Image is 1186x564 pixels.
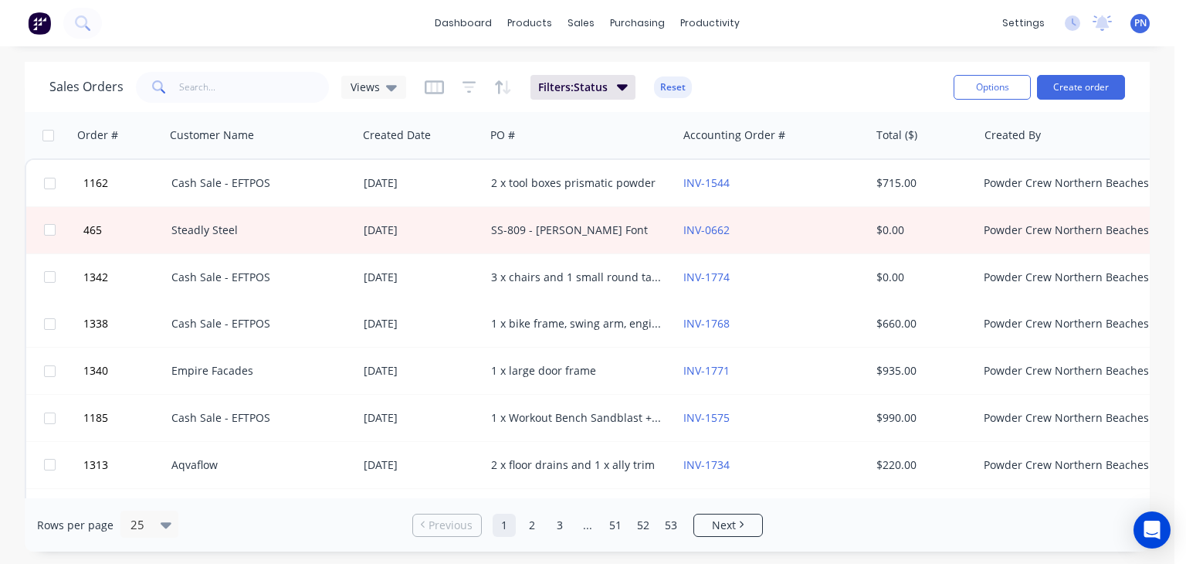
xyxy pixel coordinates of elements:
div: $715.00 [876,175,967,191]
div: 1 x bike frame, swing arm, engine mounts and tray [491,316,662,331]
div: 1 x Workout Bench Sandblast + Powder Coat gloss WHITE [491,410,662,426]
a: INV-1575 [683,410,730,425]
div: $990.00 [876,410,967,426]
span: Rows per page [37,518,114,533]
div: Powder Crew Northern Beaches [984,363,1155,379]
div: $660.00 [876,316,967,331]
div: Powder Crew Northern Beaches [984,457,1155,473]
div: [DATE] [364,363,479,379]
a: INV-1774 [683,270,730,284]
a: Page 52 [632,514,655,537]
div: productivity [673,12,747,35]
a: Next page [694,518,762,533]
a: INV-1734 [683,457,730,472]
button: 465 [79,207,171,253]
ul: Pagination [406,514,769,537]
button: 1342 [79,254,171,301]
div: purchasing [602,12,673,35]
span: 465 [83,223,102,238]
span: 1162 [83,175,108,191]
div: Created By [984,127,1041,143]
button: Create order [1037,75,1125,100]
div: $220.00 [876,457,967,473]
div: Steadly Steel [171,223,343,238]
a: Page 1 is your current page [493,514,516,537]
div: [DATE] [364,223,479,238]
div: [DATE] [364,316,479,331]
div: Order # [77,127,118,143]
div: Empire Facades [171,363,343,379]
div: Aqvaflow [171,457,343,473]
a: Page 53 [659,514,683,537]
a: Page 2 [520,514,544,537]
div: Customer Name [170,127,254,143]
a: Page 51 [604,514,627,537]
input: Search... [179,72,330,103]
span: Filters: Status [538,80,608,95]
span: 1342 [83,270,108,285]
div: 3 x chairs and 1 small round table with legs and big table top [491,270,662,285]
button: 1336 [79,489,171,535]
span: 1338 [83,316,108,331]
div: Open Intercom Messenger [1133,511,1171,549]
div: 2 x floor drains and 1 x ally trim [491,457,662,473]
span: 1340 [83,363,108,379]
a: INV-1768 [683,316,730,331]
div: Cash Sale - EFTPOS [171,270,343,285]
button: Filters:Status [530,75,635,100]
a: INV-0662 [683,223,730,237]
button: 1185 [79,395,171,441]
div: $0.00 [876,270,967,285]
button: Options [954,75,1031,100]
span: Views [351,79,380,95]
a: Previous page [413,518,481,533]
div: Total ($) [876,127,917,143]
div: sales [560,12,602,35]
div: [DATE] [364,175,479,191]
div: [DATE] [364,410,479,426]
div: settings [995,12,1052,35]
a: Jump forward [576,514,599,537]
h1: Sales Orders [49,80,124,94]
div: Cash Sale - EFTPOS [171,175,343,191]
div: Powder Crew Northern Beaches [984,410,1155,426]
span: 1185 [83,410,108,426]
button: 1340 [79,348,171,394]
span: Next [712,518,736,533]
div: PO # [490,127,515,143]
div: products [500,12,560,35]
button: 1313 [79,442,171,488]
div: Powder Crew Northern Beaches [984,270,1155,285]
div: Accounting Order # [683,127,785,143]
button: 1338 [79,301,171,347]
span: PN [1134,16,1147,30]
a: INV-1544 [683,175,730,190]
div: [DATE] [364,457,479,473]
div: Created Date [363,127,431,143]
div: Cash Sale - EFTPOS [171,410,343,426]
div: 1 x large door frame [491,363,662,379]
button: Reset [654,76,692,98]
img: Factory [28,12,51,35]
a: INV-1771 [683,363,730,378]
a: Page 3 [548,514,571,537]
div: Powder Crew Northern Beaches [984,175,1155,191]
div: Powder Crew Northern Beaches [984,316,1155,331]
div: Powder Crew Northern Beaches [984,223,1155,238]
div: SS-809 - [PERSON_NAME] Font [491,223,662,238]
span: 1313 [83,457,108,473]
div: Cash Sale - EFTPOS [171,316,343,331]
button: 1162 [79,160,171,206]
div: $0.00 [876,223,967,238]
div: [DATE] [364,270,479,285]
div: $935.00 [876,363,967,379]
div: 2 x tool boxes prismatic powder [491,175,662,191]
span: Previous [429,518,473,533]
a: dashboard [427,12,500,35]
